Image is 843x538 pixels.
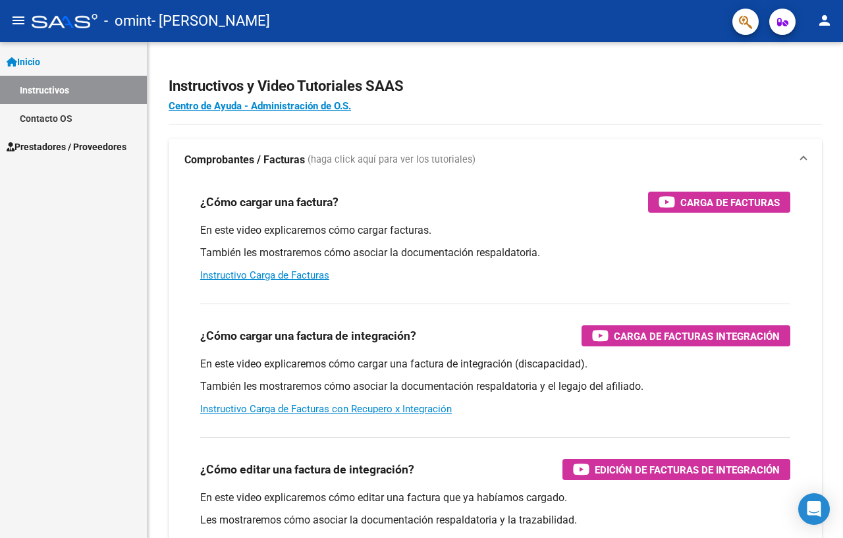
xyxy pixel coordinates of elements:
p: También les mostraremos cómo asociar la documentación respaldatoria y el legajo del afiliado. [200,379,790,394]
a: Centro de Ayuda - Administración de O.S. [169,100,351,112]
span: Carga de Facturas [680,194,780,211]
mat-expansion-panel-header: Comprobantes / Facturas (haga click aquí para ver los tutoriales) [169,139,822,181]
p: En este video explicaremos cómo cargar una factura de integración (discapacidad). [200,357,790,371]
div: Open Intercom Messenger [798,493,830,525]
p: En este video explicaremos cómo editar una factura que ya habíamos cargado. [200,491,790,505]
span: Carga de Facturas Integración [614,328,780,344]
p: En este video explicaremos cómo cargar facturas. [200,223,790,238]
h3: ¿Cómo editar una factura de integración? [200,460,414,479]
a: Instructivo Carga de Facturas con Recupero x Integración [200,403,452,415]
span: Inicio [7,55,40,69]
span: Edición de Facturas de integración [595,462,780,478]
span: - omint [104,7,151,36]
mat-icon: menu [11,13,26,28]
span: - [PERSON_NAME] [151,7,270,36]
h3: ¿Cómo cargar una factura? [200,193,339,211]
h2: Instructivos y Video Tutoriales SAAS [169,74,822,99]
p: También les mostraremos cómo asociar la documentación respaldatoria. [200,246,790,260]
a: Instructivo Carga de Facturas [200,269,329,281]
span: (haga click aquí para ver los tutoriales) [308,153,476,167]
button: Edición de Facturas de integración [562,459,790,480]
strong: Comprobantes / Facturas [184,153,305,167]
h3: ¿Cómo cargar una factura de integración? [200,327,416,345]
button: Carga de Facturas [648,192,790,213]
mat-icon: person [817,13,832,28]
button: Carga de Facturas Integración [582,325,790,346]
p: Les mostraremos cómo asociar la documentación respaldatoria y la trazabilidad. [200,513,790,527]
span: Prestadores / Proveedores [7,140,126,154]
